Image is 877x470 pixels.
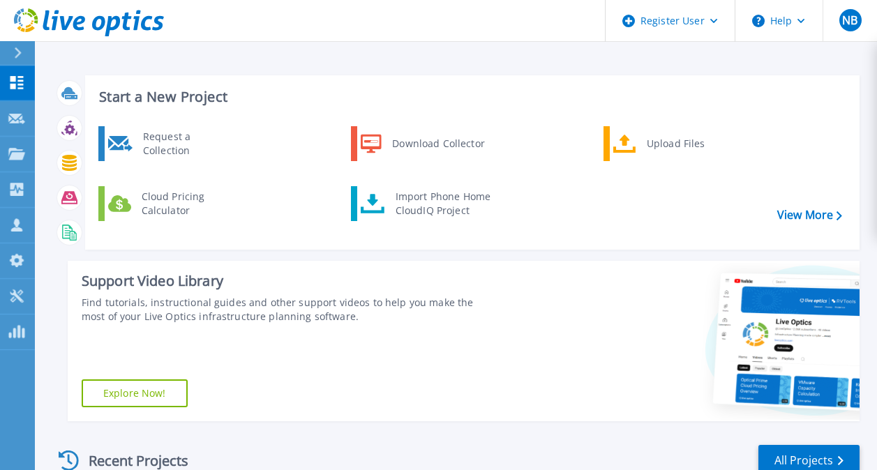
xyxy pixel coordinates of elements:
div: Import Phone Home CloudIQ Project [389,190,497,218]
a: View More [777,209,842,222]
div: Download Collector [385,130,490,158]
div: Request a Collection [136,130,238,158]
a: Cloud Pricing Calculator [98,186,241,221]
div: Find tutorials, instructional guides and other support videos to help you make the most of your L... [82,296,493,324]
h3: Start a New Project [99,89,841,105]
a: Explore Now! [82,379,188,407]
a: Upload Files [604,126,747,161]
div: Upload Files [640,130,743,158]
a: Download Collector [351,126,494,161]
div: Support Video Library [82,272,493,290]
a: Request a Collection [98,126,241,161]
span: NB [842,15,857,26]
div: Cloud Pricing Calculator [135,190,238,218]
